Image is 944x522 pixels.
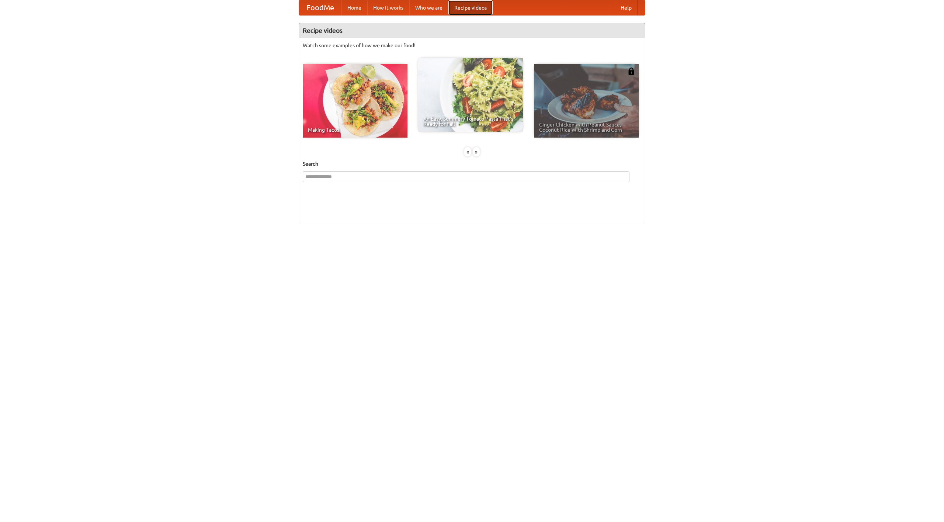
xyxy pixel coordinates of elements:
a: FoodMe [299,0,341,15]
p: Watch some examples of how we make our food! [303,42,641,49]
h4: Recipe videos [299,23,645,38]
img: 483408.png [628,68,635,75]
a: Recipe videos [448,0,493,15]
a: Help [615,0,638,15]
span: Making Tacos [308,127,402,132]
h5: Search [303,160,641,167]
a: An Easy, Summery Tomato Pasta That's Ready for Fall [418,58,523,132]
a: Who we are [409,0,448,15]
a: How it works [367,0,409,15]
span: An Easy, Summery Tomato Pasta That's Ready for Fall [423,116,518,127]
div: » [473,147,480,156]
a: Making Tacos [303,64,407,138]
div: « [464,147,471,156]
a: Home [341,0,367,15]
